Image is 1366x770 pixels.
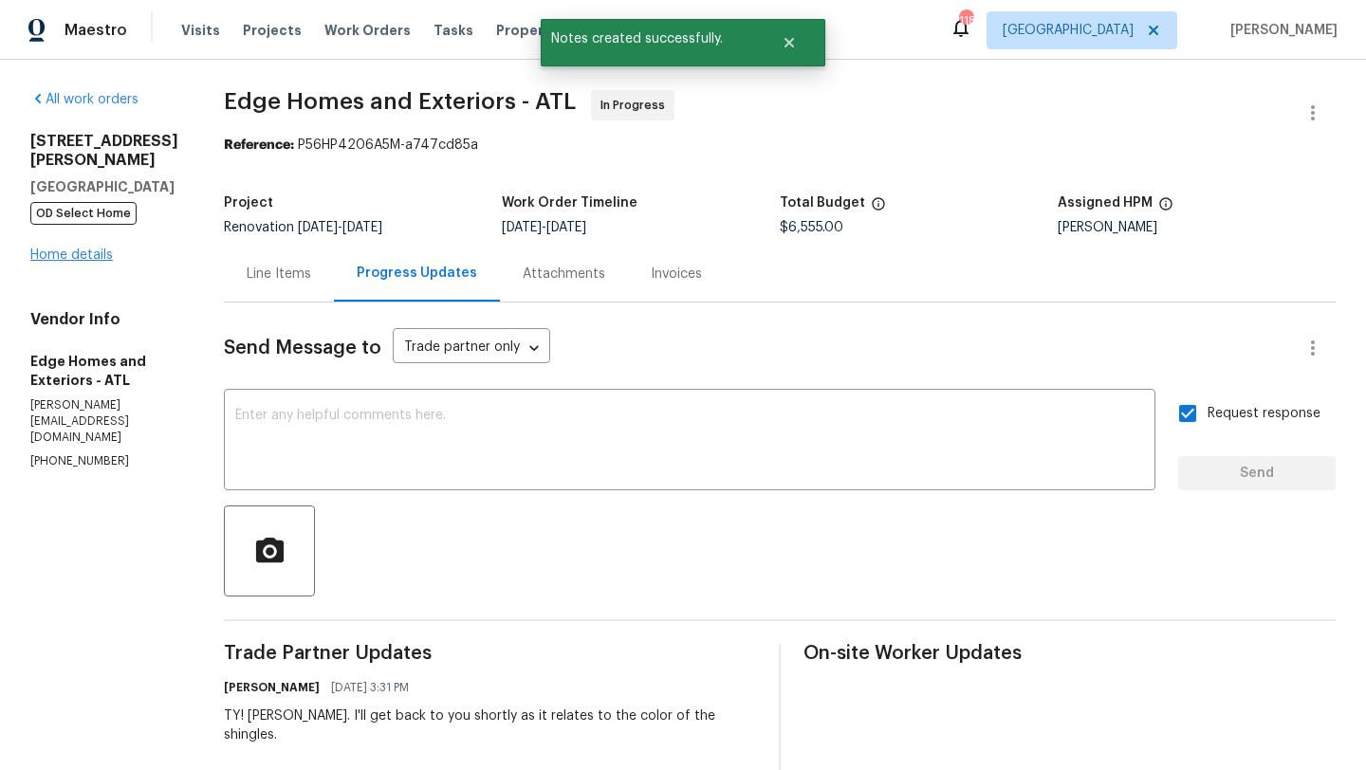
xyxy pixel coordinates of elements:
[331,678,409,697] span: [DATE] 3:31 PM
[30,132,178,170] h2: [STREET_ADDRESS][PERSON_NAME]
[224,138,294,152] b: Reference:
[780,196,865,210] h5: Total Budget
[247,265,311,284] div: Line Items
[30,93,138,106] a: All work orders
[600,96,673,115] span: In Progress
[758,24,821,62] button: Close
[651,265,702,284] div: Invoices
[30,397,178,446] p: [PERSON_NAME][EMAIL_ADDRESS][DOMAIN_NAME]
[393,333,550,364] div: Trade partner only
[496,21,570,40] span: Properties
[30,453,178,469] p: [PHONE_NUMBER]
[959,11,972,30] div: 118
[243,21,302,40] span: Projects
[224,706,756,744] div: TY! [PERSON_NAME]. I'll get back to you shortly as it relates to the color of the shingles.
[298,221,338,234] span: [DATE]
[224,644,756,663] span: Trade Partner Updates
[224,339,381,357] span: Send Message to
[357,264,477,283] div: Progress Updates
[803,644,1336,663] span: On-site Worker Updates
[65,21,127,40] span: Maestro
[224,221,382,234] span: Renovation
[224,90,576,113] span: Edge Homes and Exteriors - ATL
[523,265,605,284] div: Attachments
[181,21,220,40] span: Visits
[780,221,843,234] span: $6,555.00
[502,196,637,210] h5: Work Order Timeline
[30,310,178,329] h4: Vendor Info
[1058,221,1336,234] div: [PERSON_NAME]
[224,196,273,210] h5: Project
[434,24,473,37] span: Tasks
[30,352,178,390] h5: Edge Homes and Exteriors - ATL
[1208,404,1320,424] span: Request response
[224,678,320,697] h6: [PERSON_NAME]
[1223,21,1338,40] span: [PERSON_NAME]
[224,136,1336,155] div: P56HP4206A5M-a747cd85a
[30,177,178,196] h5: [GEOGRAPHIC_DATA]
[1003,21,1134,40] span: [GEOGRAPHIC_DATA]
[541,19,758,59] span: Notes created successfully.
[342,221,382,234] span: [DATE]
[871,196,886,221] span: The total cost of line items that have been proposed by Opendoor. This sum includes line items th...
[1158,196,1173,221] span: The hpm assigned to this work order.
[30,248,113,262] a: Home details
[298,221,382,234] span: -
[502,221,586,234] span: -
[324,21,411,40] span: Work Orders
[502,221,542,234] span: [DATE]
[1058,196,1153,210] h5: Assigned HPM
[30,202,137,225] span: OD Select Home
[546,221,586,234] span: [DATE]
